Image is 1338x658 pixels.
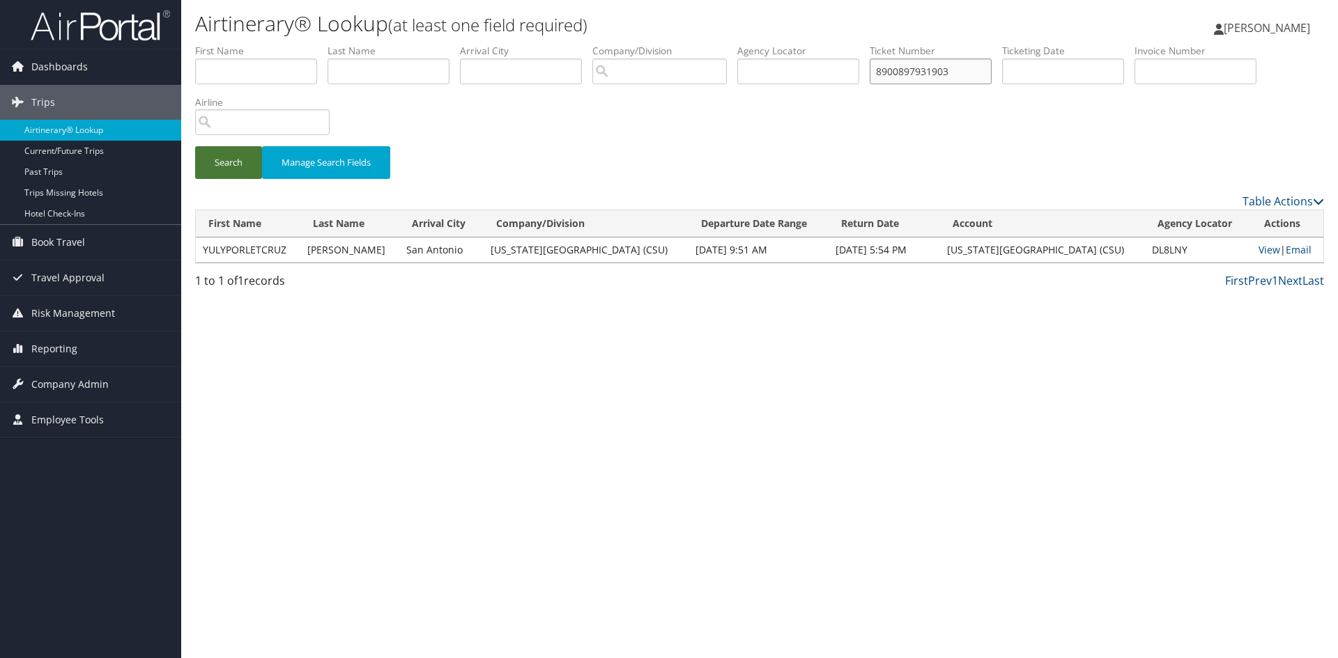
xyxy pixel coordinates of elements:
[1302,273,1324,288] a: Last
[31,49,88,84] span: Dashboards
[1135,44,1267,58] label: Invoice Number
[689,237,829,263] td: [DATE] 9:51 AM
[300,210,399,237] th: Last Name: activate to sort column ascending
[1145,237,1252,263] td: DL8LNY
[484,210,689,237] th: Company/Division
[262,146,390,179] button: Manage Search Fields
[195,95,340,109] label: Airline
[829,210,940,237] th: Return Date: activate to sort column ascending
[460,44,592,58] label: Arrival City
[592,44,737,58] label: Company/Division
[689,210,829,237] th: Departure Date Range: activate to sort column ascending
[196,237,300,263] td: YULYPORLETCRUZ
[940,237,1145,263] td: [US_STATE][GEOGRAPHIC_DATA] (CSU)
[399,237,484,263] td: San Antonio
[388,13,587,36] small: (at least one field required)
[1278,273,1302,288] a: Next
[195,146,262,179] button: Search
[328,44,460,58] label: Last Name
[1002,44,1135,58] label: Ticketing Date
[196,210,300,237] th: First Name: activate to sort column ascending
[31,85,55,120] span: Trips
[31,9,170,42] img: airportal-logo.png
[31,296,115,331] span: Risk Management
[1224,20,1310,36] span: [PERSON_NAME]
[399,210,484,237] th: Arrival City: activate to sort column descending
[1272,273,1278,288] a: 1
[1225,273,1248,288] a: First
[31,260,105,295] span: Travel Approval
[1248,273,1272,288] a: Prev
[870,44,1002,58] label: Ticket Number
[737,44,870,58] label: Agency Locator
[1252,237,1323,263] td: |
[31,402,104,437] span: Employee Tools
[1243,194,1324,209] a: Table Actions
[1286,243,1312,256] a: Email
[1252,210,1323,237] th: Actions
[195,272,462,296] div: 1 to 1 of records
[31,225,85,260] span: Book Travel
[484,237,689,263] td: [US_STATE][GEOGRAPHIC_DATA] (CSU)
[940,210,1145,237] th: Account: activate to sort column ascending
[195,44,328,58] label: First Name
[1145,210,1252,237] th: Agency Locator: activate to sort column ascending
[829,237,940,263] td: [DATE] 5:54 PM
[31,367,109,402] span: Company Admin
[195,9,948,38] h1: Airtinerary® Lookup
[238,273,244,288] span: 1
[1259,243,1280,256] a: View
[31,331,77,366] span: Reporting
[1214,7,1324,49] a: [PERSON_NAME]
[300,237,399,263] td: [PERSON_NAME]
